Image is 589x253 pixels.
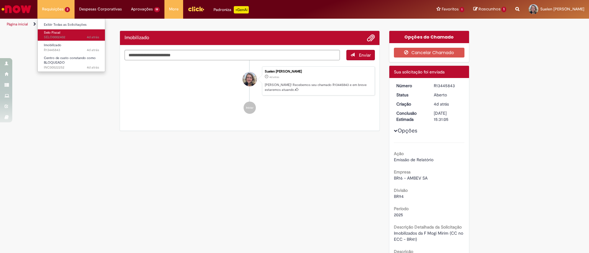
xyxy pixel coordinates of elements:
[131,6,153,12] span: Aprovações
[434,83,462,89] div: R13445843
[79,6,122,12] span: Despesas Corporativas
[38,29,105,41] a: Aberto SELO0002402 : Selo Fiscal
[479,6,501,12] span: Rascunhos
[389,31,469,43] div: Opções do Chamado
[87,65,99,70] time: 25/08/2025 14:35:35
[125,66,375,96] li: Suelen Nicolino Mazza
[44,48,99,53] span: R13445843
[394,169,410,175] b: Empresa
[359,52,371,58] span: Enviar
[269,75,279,79] time: 25/08/2025 17:31:02
[394,224,462,230] b: Descrição Detalhada da Solicitação
[434,101,462,107] div: 25/08/2025 17:31:02
[460,7,464,12] span: 1
[87,48,99,52] span: 4d atrás
[392,110,429,122] dt: Conclusão Estimada
[87,35,99,39] span: 4d atrás
[154,7,160,12] span: 19
[87,48,99,52] time: 25/08/2025 17:31:03
[394,157,433,162] span: Emissão de Relatório
[1,3,32,15] img: ServiceNow
[37,18,105,72] ul: Requisições
[434,110,462,122] div: [DATE] 15:31:05
[44,30,60,35] span: Selo Fiscal
[44,43,61,47] span: Imobilizado
[442,6,459,12] span: Favoritos
[346,50,375,60] button: Enviar
[392,92,429,98] dt: Status
[394,212,403,218] span: 2025
[434,101,449,107] span: 4d atrás
[44,35,99,40] span: SELO0002402
[392,101,429,107] dt: Criação
[38,55,105,68] a: Aberto INC00522252 : Centro de custo constando como BLOQUEADO
[7,22,28,27] a: Página inicial
[265,83,371,92] p: [PERSON_NAME]! Recebemos seu chamado R13445843 e em breve estaremos atuando.
[367,34,375,42] button: Adicionar anexos
[214,6,249,13] div: Padroniza
[394,151,404,156] b: Ação
[394,194,404,199] span: BR94
[269,75,279,79] span: 4d atrás
[87,65,99,70] span: 4d atrás
[188,4,204,13] img: click_logo_yellow_360x200.png
[87,35,99,39] time: 26/08/2025 08:31:05
[394,69,445,75] span: Sua solicitação foi enviada
[394,175,428,181] span: BR16 - AMBEV SA
[38,21,105,28] a: Exibir Todas as Solicitações
[5,19,388,30] ul: Trilhas de página
[243,72,257,86] div: Suelen Nicolino Mazza
[44,65,99,70] span: INC00522252
[125,50,340,60] textarea: Digite sua mensagem aqui...
[394,188,408,193] b: Divisão
[473,6,506,12] a: Rascunhos
[394,206,409,211] b: Período
[44,56,96,65] span: Centro de custo constando como BLOQUEADO
[394,48,465,58] button: Cancelar Chamado
[125,35,149,41] h2: Imobilizado Histórico de tíquete
[540,6,584,12] span: Suelen [PERSON_NAME]
[234,6,249,13] p: +GenAi
[394,230,464,242] span: Imobilizados da F Mogi Mirim (CC no ECC - BR41)
[38,42,105,53] a: Aberto R13445843 : Imobilizado
[265,70,371,73] div: Suelen [PERSON_NAME]
[125,60,375,120] ul: Histórico de tíquete
[65,7,70,12] span: 3
[434,92,462,98] div: Aberto
[502,7,506,12] span: 1
[434,101,449,107] time: 25/08/2025 17:31:02
[392,83,429,89] dt: Número
[169,6,179,12] span: More
[42,6,64,12] span: Requisições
